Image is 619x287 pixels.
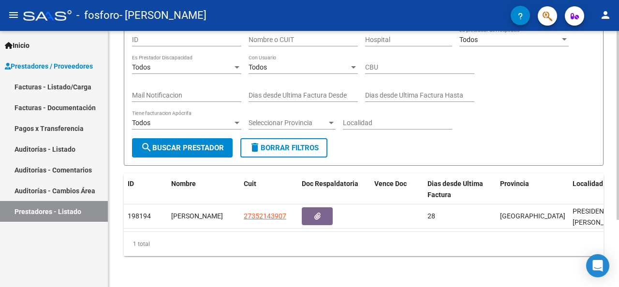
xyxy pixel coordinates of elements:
[167,173,240,205] datatable-header-cell: Nombre
[244,180,256,187] span: Cuit
[459,36,478,43] span: Todos
[496,173,569,205] datatable-header-cell: Provincia
[124,232,604,256] div: 1 total
[240,138,327,158] button: Borrar Filtros
[249,63,267,71] span: Todos
[374,180,407,187] span: Vence Doc
[427,212,435,220] span: 28
[128,180,134,187] span: ID
[8,9,19,21] mat-icon: menu
[586,254,609,277] div: Open Intercom Messenger
[141,143,224,152] span: Buscar Prestador
[244,212,286,220] span: 27352143907
[427,180,483,199] span: Dias desde Ultima Factura
[370,173,424,205] datatable-header-cell: Vence Doc
[500,212,565,220] span: [GEOGRAPHIC_DATA]
[249,142,261,153] mat-icon: delete
[132,138,233,158] button: Buscar Prestador
[119,5,206,26] span: - [PERSON_NAME]
[5,40,29,51] span: Inicio
[249,119,327,127] span: Seleccionar Provincia
[240,173,298,205] datatable-header-cell: Cuit
[249,143,319,152] span: Borrar Filtros
[573,180,603,187] span: Localidad
[5,61,93,72] span: Prestadores / Proveedores
[500,180,529,187] span: Provincia
[76,5,119,26] span: - fosforo
[141,142,152,153] mat-icon: search
[171,180,196,187] span: Nombre
[132,119,150,127] span: Todos
[600,9,611,21] mat-icon: person
[302,180,358,187] span: Doc Respaldatoria
[128,212,151,220] span: 198194
[132,63,150,71] span: Todos
[171,211,236,222] div: [PERSON_NAME]
[298,173,370,205] datatable-header-cell: Doc Respaldatoria
[124,173,167,205] datatable-header-cell: ID
[424,173,496,205] datatable-header-cell: Dias desde Ultima Factura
